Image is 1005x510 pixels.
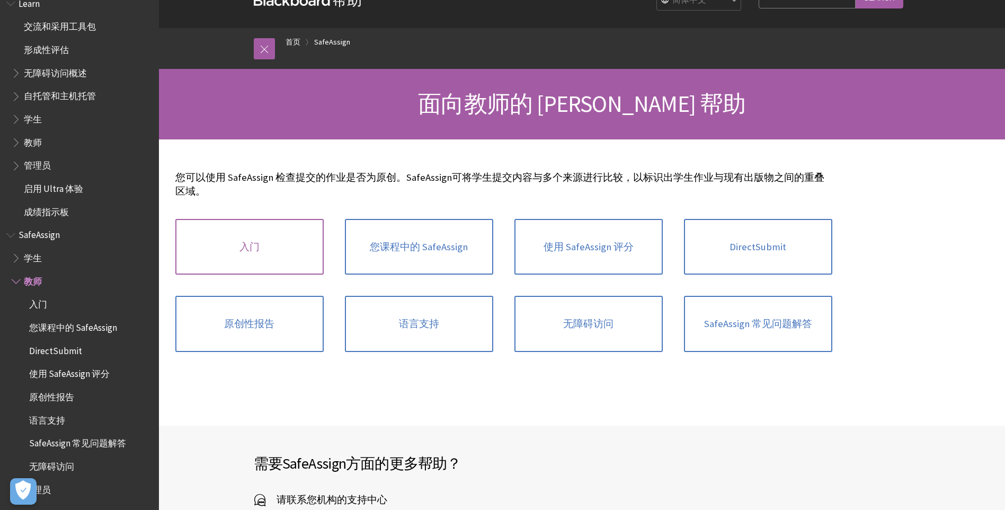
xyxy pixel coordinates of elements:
[684,219,832,275] a: DirectSubmit
[24,41,69,55] span: 形成性评估
[29,319,117,333] span: 您课程中的 SafeAssign
[175,219,324,275] a: 入门
[24,134,42,148] span: 教师
[684,296,832,352] a: SafeAssign 常见问题解答
[24,481,51,495] span: 管理员
[24,272,42,287] span: 教师
[345,296,493,352] a: 语言支持
[29,388,74,402] span: 原创性报告
[10,478,37,505] button: Open Preferences
[266,492,387,508] span: 请联系您机构的支持中心
[19,226,60,241] span: SafeAssign
[29,411,65,426] span: 语言支持
[29,296,47,310] span: 入门
[282,454,346,473] span: SafeAssign
[314,36,350,49] a: SafeAssign
[24,110,42,125] span: 学生
[514,219,663,275] a: 使用 SafeAssign 评分
[418,89,745,118] span: 面向教师的 [PERSON_NAME] 帮助
[29,458,74,472] span: 无障碍访问
[345,219,493,275] a: 您课程中的 SafeAssign
[24,18,96,32] span: 交流和采用工具包
[286,36,300,49] a: 首页
[24,180,83,194] span: 启用 Ultra 体验
[175,296,324,352] a: 原创性报告
[29,342,82,356] span: DirectSubmit
[24,157,51,171] span: 管理员
[254,492,387,508] a: 请联系您机构的支持中心
[29,365,110,380] span: 使用 SafeAssign 评分
[6,226,153,499] nav: Book outline for Blackboard SafeAssign
[24,203,69,217] span: 成绩指示板
[254,452,582,474] h2: 需要 方面的更多帮助？
[175,171,832,198] p: 您可以使用 SafeAssign 检查提交的作业是否为原创。SafeAssign可将学生提交内容与多个来源进行比较，以标识出学生作业与现有出版物之间的重叠区域。
[24,249,42,263] span: 学生
[514,296,663,352] a: 无障碍访问
[29,434,126,449] span: SafeAssign 常见问题解答
[24,87,96,102] span: 自托管和主机托管
[24,64,87,78] span: 无障碍访问概述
